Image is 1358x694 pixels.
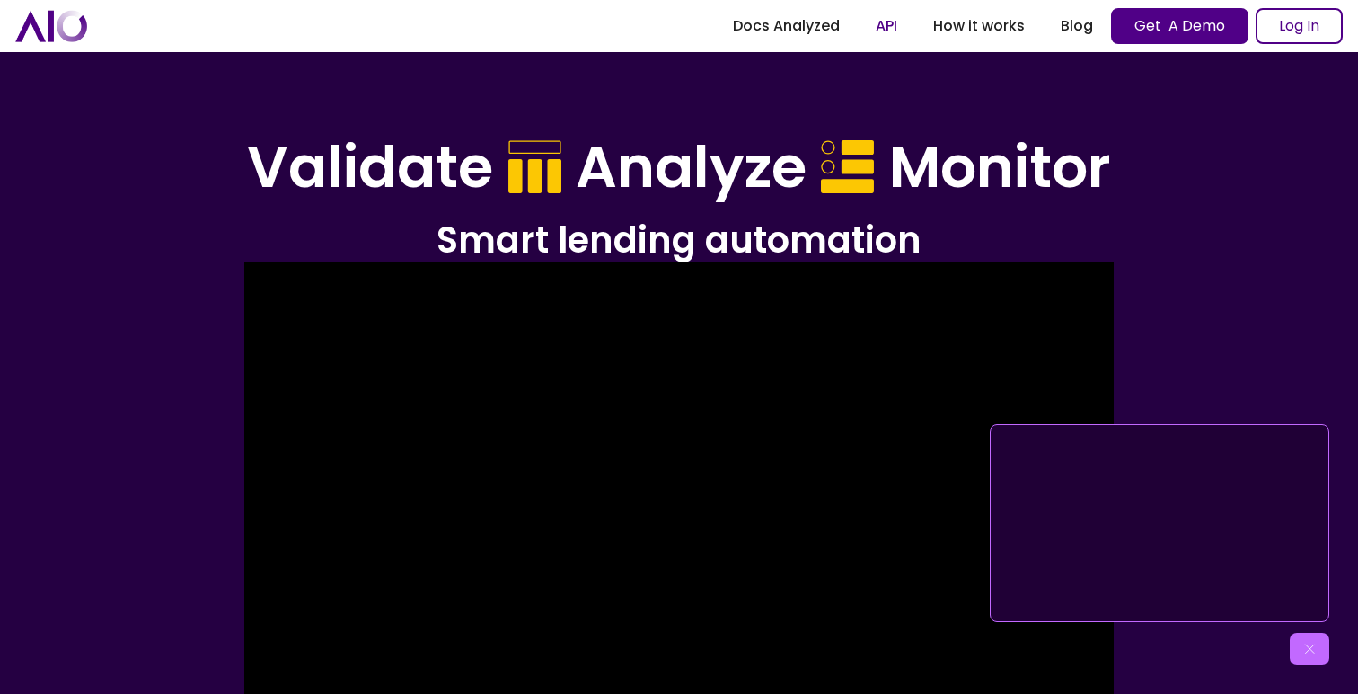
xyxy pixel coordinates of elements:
h1: Analyze [576,133,807,202]
h2: Smart lending automation [167,217,1191,263]
a: Log In [1256,8,1343,44]
a: home [15,10,87,41]
h1: Monitor [889,133,1111,202]
a: Blog [1043,10,1111,42]
a: How it works [915,10,1043,42]
a: Get A Demo [1111,8,1248,44]
a: Docs Analyzed [715,10,858,42]
a: API [858,10,915,42]
iframe: AIO - powering financial decision making [998,432,1321,615]
h1: Validate [247,133,493,202]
